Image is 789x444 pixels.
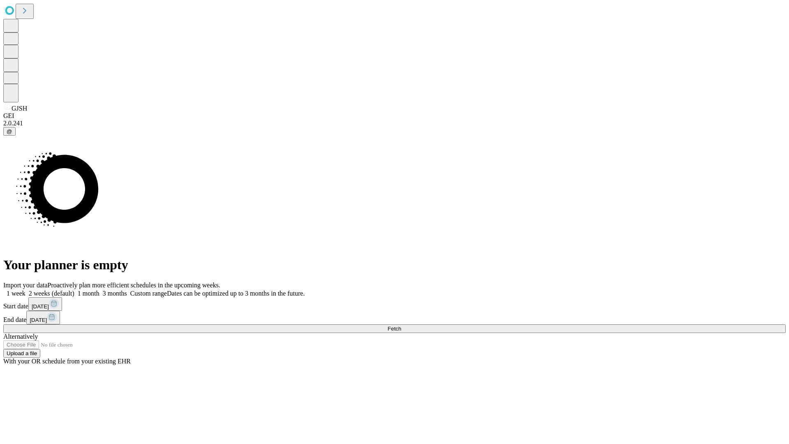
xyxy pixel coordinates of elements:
span: Custom range [130,290,167,297]
button: @ [3,127,16,136]
span: GJSH [12,105,27,112]
button: Fetch [3,324,786,333]
span: Alternatively [3,333,38,340]
div: 2.0.241 [3,120,786,127]
span: @ [7,128,12,134]
span: 2 weeks (default) [29,290,74,297]
span: With your OR schedule from your existing EHR [3,358,131,365]
span: [DATE] [32,303,49,310]
h1: Your planner is empty [3,257,786,273]
button: [DATE] [28,297,62,311]
span: [DATE] [30,317,47,323]
span: Proactively plan more efficient schedules in the upcoming weeks. [48,282,220,289]
div: Start date [3,297,786,311]
button: Upload a file [3,349,40,358]
span: 1 week [7,290,25,297]
span: 1 month [78,290,99,297]
div: GEI [3,112,786,120]
button: [DATE] [26,311,60,324]
span: Import your data [3,282,48,289]
div: End date [3,311,786,324]
span: Dates can be optimized up to 3 months in the future. [167,290,305,297]
span: Fetch [388,326,401,332]
span: 3 months [103,290,127,297]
